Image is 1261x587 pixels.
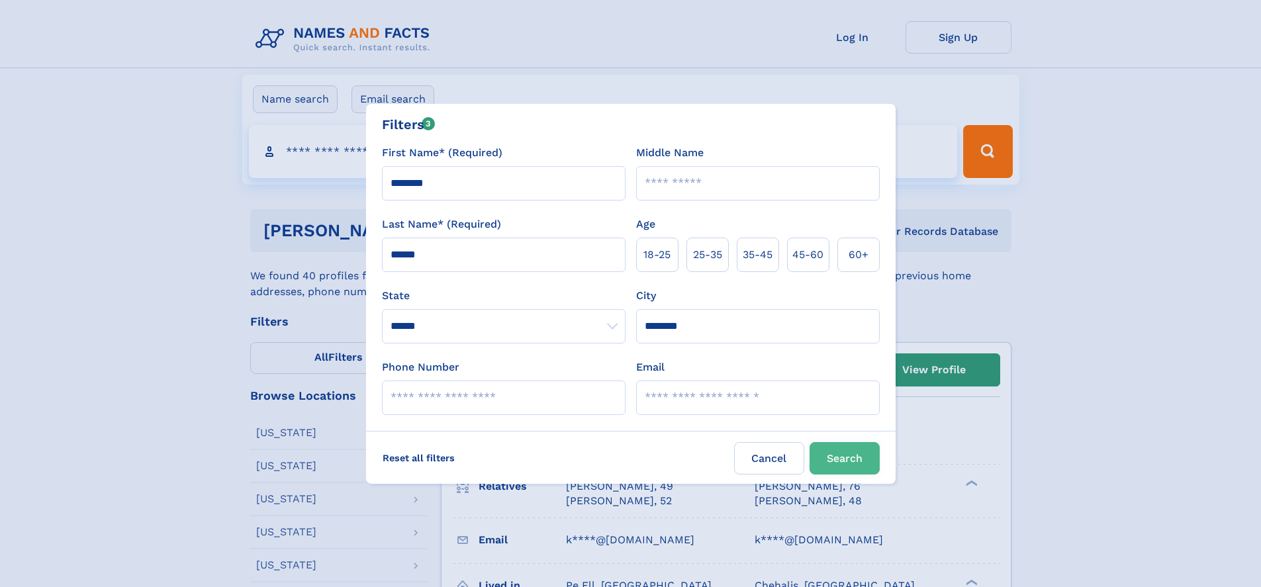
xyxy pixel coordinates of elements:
span: 35‑45 [743,247,772,263]
span: 60+ [849,247,868,263]
label: State [382,288,626,304]
label: Last Name* (Required) [382,216,501,232]
label: Middle Name [636,145,704,161]
span: 18‑25 [643,247,671,263]
label: Phone Number [382,359,459,375]
label: Cancel [734,442,804,474]
label: Email [636,359,665,375]
label: City [636,288,656,304]
label: First Name* (Required) [382,145,502,161]
span: 45‑60 [792,247,823,263]
button: Search [810,442,880,474]
label: Age [636,216,655,232]
span: 25‑35 [693,247,722,263]
label: Reset all filters [374,442,463,474]
div: Filters [382,114,436,134]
